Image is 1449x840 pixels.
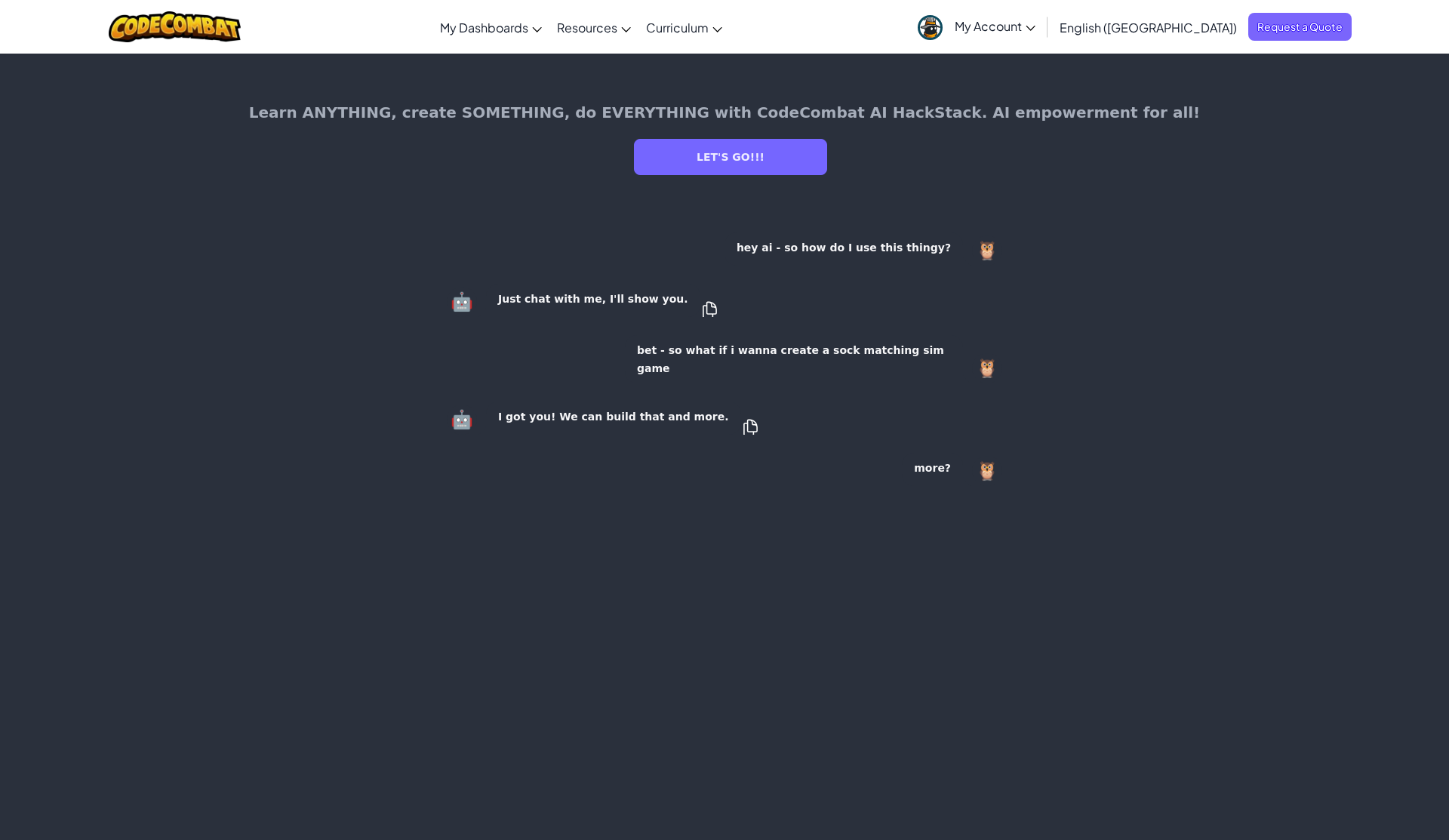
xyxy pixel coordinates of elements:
[1248,13,1352,41] a: Request a Quote
[549,7,638,48] a: Resources
[1052,7,1244,48] a: English ([GEOGRAPHIC_DATA])
[972,456,1002,486] div: 🦉
[447,287,477,317] div: 🤖
[955,18,1035,34] span: My Account
[447,405,477,435] div: 🤖
[557,20,617,35] span: Resources
[109,11,241,42] img: CodeCombat logo
[972,235,1002,266] div: 🦉
[432,7,549,48] a: My Dashboards
[918,15,943,40] img: avatar
[972,353,1002,383] div: 🦉
[634,139,827,175] a: LET'S GO!!!
[1060,20,1237,35] span: English ([GEOGRAPHIC_DATA])
[646,20,709,35] span: Curriculum
[910,3,1043,51] a: My Account
[498,408,729,426] p: I got you! We can build that and more.
[737,238,951,257] p: hey ai - so how do I use this thingy?
[638,7,730,48] a: Curriculum
[249,101,1200,124] h1: Learn ANYTHING, create SOMETHING, do EVERYTHING with CodeCombat AI HackStack. AI empowerment for ...
[440,20,528,35] span: My Dashboards
[498,290,688,308] p: Just chat with me, I'll show you.
[914,459,951,477] p: more?
[637,341,951,377] p: bet - so what if i wanna create a sock matching sim game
